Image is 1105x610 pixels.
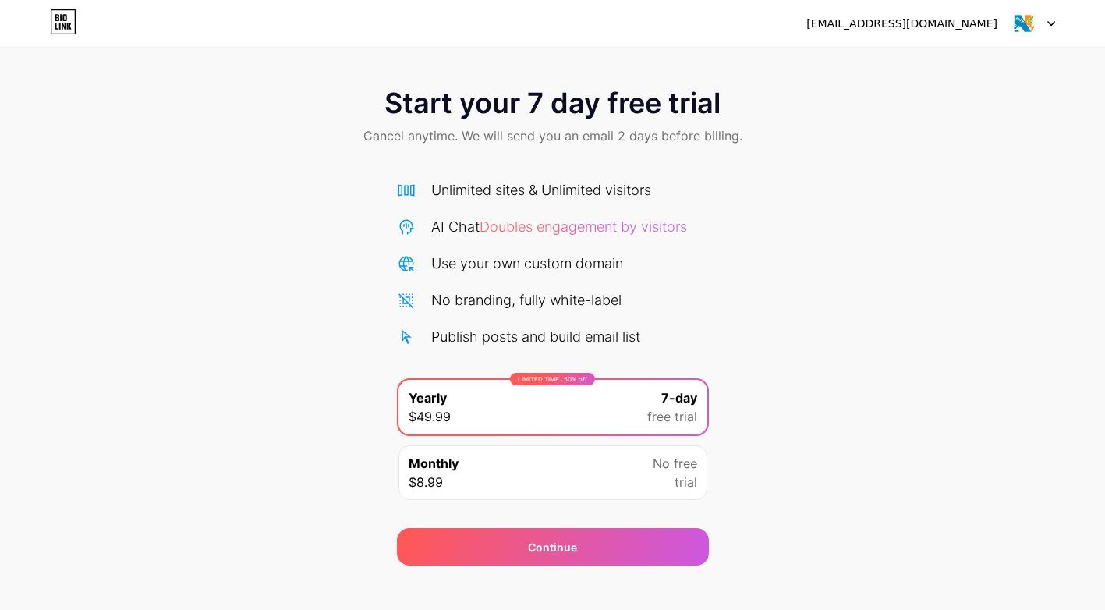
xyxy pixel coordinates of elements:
[480,218,687,235] span: Doubles engagement by visitors
[653,454,697,473] span: No free
[431,216,687,237] div: AI Chat
[409,473,443,491] span: $8.99
[409,388,447,407] span: Yearly
[431,253,623,274] div: Use your own custom domain
[510,373,595,385] div: LIMITED TIME : 50% off
[431,326,640,347] div: Publish posts and build email list
[431,179,651,200] div: Unlimited sites & Unlimited visitors
[528,539,577,555] span: Continue
[384,87,721,119] span: Start your 7 day free trial
[363,126,742,145] span: Cancel anytime. We will send you an email 2 days before billing.
[431,289,622,310] div: No branding, fully white-label
[675,473,697,491] span: trial
[409,454,459,473] span: Monthly
[647,407,697,426] span: free trial
[806,16,997,32] div: [EMAIL_ADDRESS][DOMAIN_NAME]
[409,407,451,426] span: $49.99
[1009,9,1039,38] img: nbtourism
[661,388,697,407] span: 7-day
